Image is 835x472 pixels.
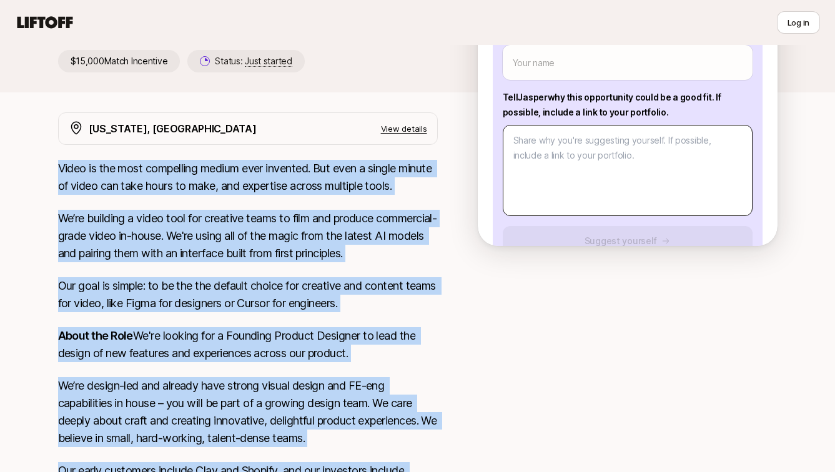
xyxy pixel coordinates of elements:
p: We’re design-led and already have strong visual design and FE-eng capabilities in house – you wil... [58,377,438,447]
span: Just started [245,56,292,67]
p: Video is the most compelling medium ever invented. But even a single minute of video can take hou... [58,160,438,195]
p: $15,000 Match Incentive [58,50,180,72]
p: [US_STATE], [GEOGRAPHIC_DATA] [89,120,257,137]
p: We’re building a video tool for creative teams to film and produce commercial-grade video in-hous... [58,210,438,262]
p: Tell Jasper why this opportunity could be a good fit . If possible, include a link to your portfo... [503,90,753,120]
p: Our goal is simple: to be the the default choice for creative and content teams for video, like F... [58,277,438,312]
p: Status: [215,54,292,69]
strong: About the Role [58,329,133,342]
p: View details [381,122,427,135]
button: Log in [777,11,820,34]
p: We're looking for a Founding Product Designer to lead the design of new features and experiences ... [58,327,438,362]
